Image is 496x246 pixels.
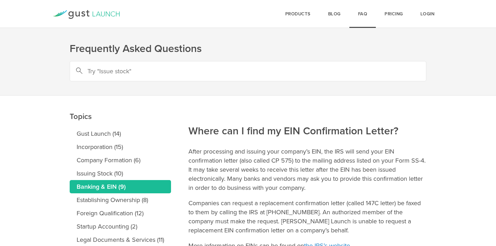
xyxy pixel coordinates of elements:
a: Company Formation (6) [70,154,171,167]
h2: Topics [70,62,171,124]
a: Startup Accounting (2) [70,220,171,233]
p: After processing and issuing your company’s EIN, the IRS will send your EIN confirmation letter (... [188,147,426,192]
a: Banking & EIN (9) [70,180,171,193]
a: Gust Launch (14) [70,127,171,140]
a: Establishing Ownership (8) [70,193,171,207]
a: Incorporation (15) [70,140,171,154]
input: Try "Issue stock" [70,61,426,81]
a: Issuing Stock (10) [70,167,171,180]
h2: Where can I find my EIN Confirmation Letter? [188,77,426,138]
p: Companies can request a replacement confirmation letter (called 147C letter) be faxed to them by ... [188,199,426,235]
h1: Frequently Asked Questions [70,42,426,56]
a: Foreign Qualification (12) [70,207,171,220]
